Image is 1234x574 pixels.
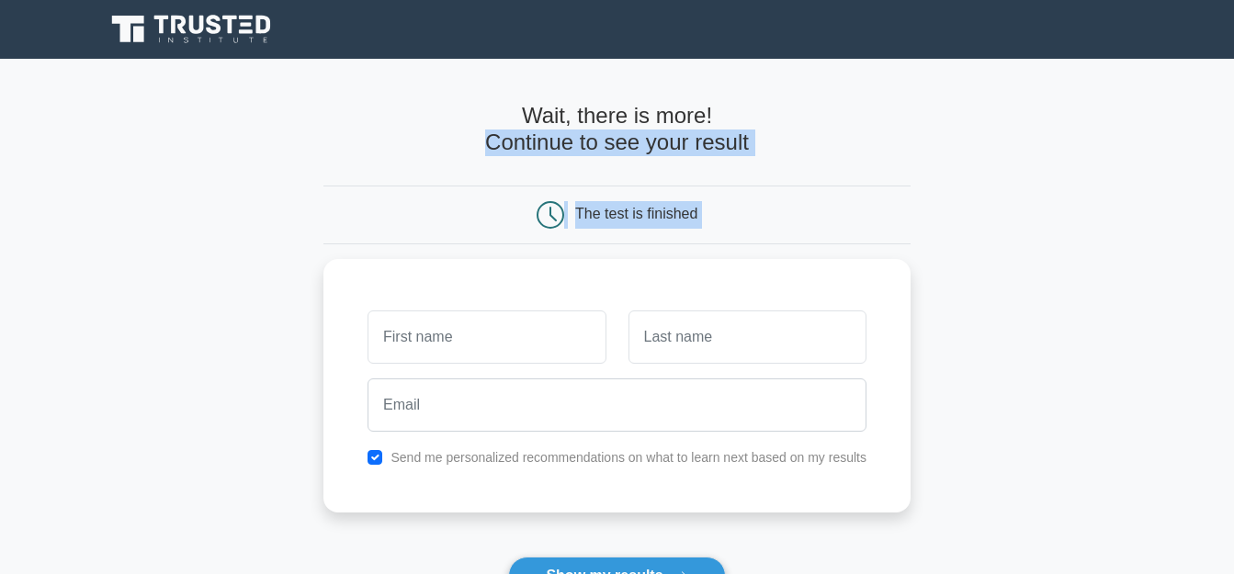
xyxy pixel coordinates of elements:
h4: Wait, there is more! Continue to see your result [323,103,911,156]
input: Email [368,378,866,432]
div: The test is finished [575,206,697,221]
input: First name [368,310,606,364]
input: Last name [628,310,866,364]
label: Send me personalized recommendations on what to learn next based on my results [391,450,866,465]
